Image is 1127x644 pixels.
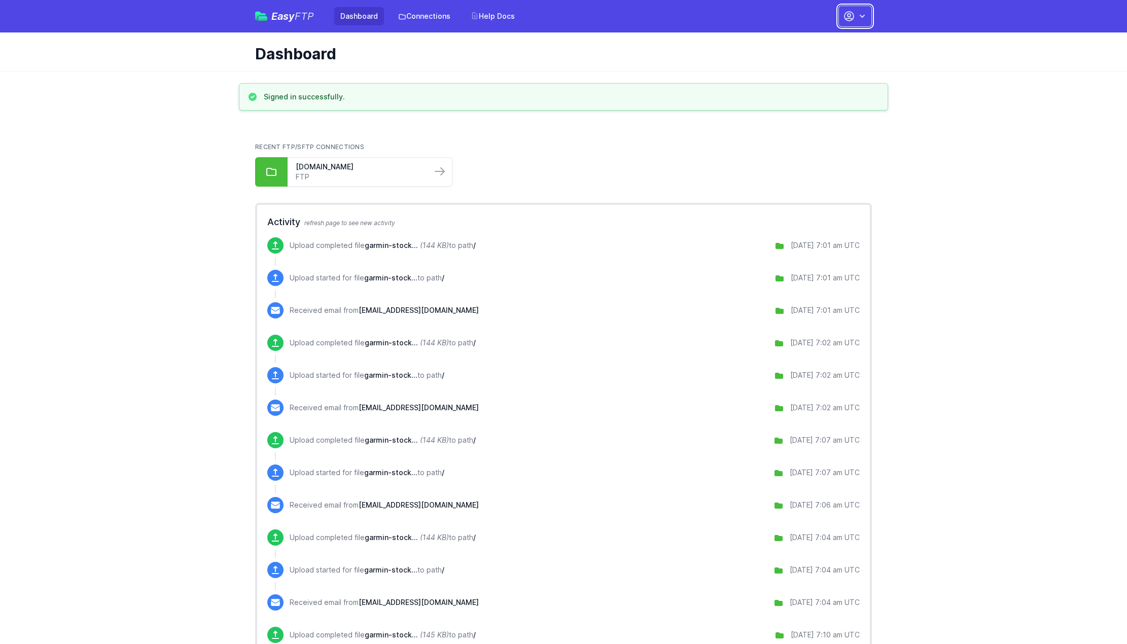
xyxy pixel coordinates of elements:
span: garmin-stock.csv [365,241,418,249]
span: Easy [271,11,314,21]
span: garmin-stock.csv [365,436,418,444]
h1: Dashboard [255,45,864,63]
i: (144 KB) [420,436,449,444]
div: [DATE] 7:07 am UTC [790,435,860,445]
div: [DATE] 7:07 am UTC [790,468,860,478]
p: Upload completed file to path [290,435,476,445]
span: / [442,371,444,379]
a: Dashboard [334,7,384,25]
i: (145 KB) [420,630,449,639]
p: Upload completed file to path [290,532,476,543]
div: [DATE] 7:02 am UTC [790,403,860,413]
a: EasyFTP [255,11,314,21]
img: easyftp_logo.png [255,12,267,21]
span: garmin-stock.csv [364,468,417,477]
p: Upload started for file to path [290,565,444,575]
span: / [473,338,476,347]
i: (144 KB) [420,338,449,347]
span: [EMAIL_ADDRESS][DOMAIN_NAME] [359,500,479,509]
div: [DATE] 7:02 am UTC [790,338,860,348]
span: / [473,630,476,639]
span: garmin-stock.csv [365,630,418,639]
span: garmin-stock.csv [364,565,417,574]
p: Received email from [290,403,479,413]
div: [DATE] 7:02 am UTC [790,370,860,380]
div: [DATE] 7:01 am UTC [791,273,860,283]
span: / [442,273,444,282]
h2: Activity [267,215,860,229]
span: / [473,533,476,542]
span: / [442,468,444,477]
span: [EMAIL_ADDRESS][DOMAIN_NAME] [359,403,479,412]
p: Upload started for file to path [290,273,444,283]
p: Received email from [290,597,479,607]
iframe: Drift Widget Chat Controller [1076,593,1115,632]
span: [EMAIL_ADDRESS][DOMAIN_NAME] [359,306,479,314]
span: garmin-stock.csv [364,371,417,379]
span: garmin-stock.csv [365,338,418,347]
p: Upload completed file to path [290,240,476,251]
a: Help Docs [465,7,521,25]
p: Upload completed file to path [290,338,476,348]
p: Upload started for file to path [290,468,444,478]
p: Upload completed file to path [290,630,476,640]
i: (144 KB) [420,241,449,249]
a: FTP [296,172,424,182]
span: [EMAIL_ADDRESS][DOMAIN_NAME] [359,598,479,606]
h3: Signed in successfully. [264,92,345,102]
span: / [473,241,476,249]
div: [DATE] 7:01 am UTC [791,305,860,315]
p: Received email from [290,500,479,510]
span: garmin-stock.csv [364,273,417,282]
h2: Recent FTP/SFTP Connections [255,143,872,151]
span: garmin-stock.csv [365,533,418,542]
i: (144 KB) [420,533,449,542]
div: [DATE] 7:04 am UTC [790,565,860,575]
div: [DATE] 7:04 am UTC [790,597,860,607]
p: Received email from [290,305,479,315]
div: [DATE] 7:06 am UTC [790,500,860,510]
div: [DATE] 7:10 am UTC [791,630,860,640]
span: FTP [295,10,314,22]
div: [DATE] 7:04 am UTC [790,532,860,543]
span: refresh page to see new activity [304,219,395,227]
div: [DATE] 7:01 am UTC [791,240,860,251]
p: Upload started for file to path [290,370,444,380]
a: Connections [392,7,456,25]
a: [DOMAIN_NAME] [296,162,424,172]
span: / [473,436,476,444]
span: / [442,565,444,574]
